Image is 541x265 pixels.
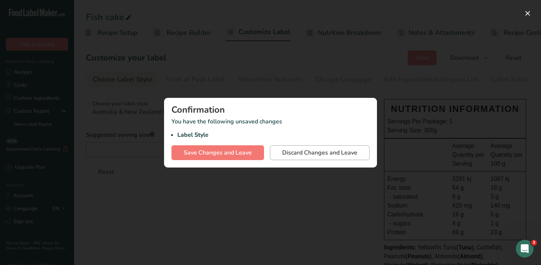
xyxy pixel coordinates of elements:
[171,105,370,114] div: Confirmation
[516,240,534,258] iframe: Intercom live chat
[282,148,357,157] span: Discard Changes and Leave
[270,145,370,160] button: Discard Changes and Leave
[184,148,252,157] span: Save Changes and Leave
[171,117,370,139] p: You have the following unsaved changes
[177,130,370,139] li: Label Style
[531,240,537,246] span: 3
[171,145,264,160] button: Save Changes and Leave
